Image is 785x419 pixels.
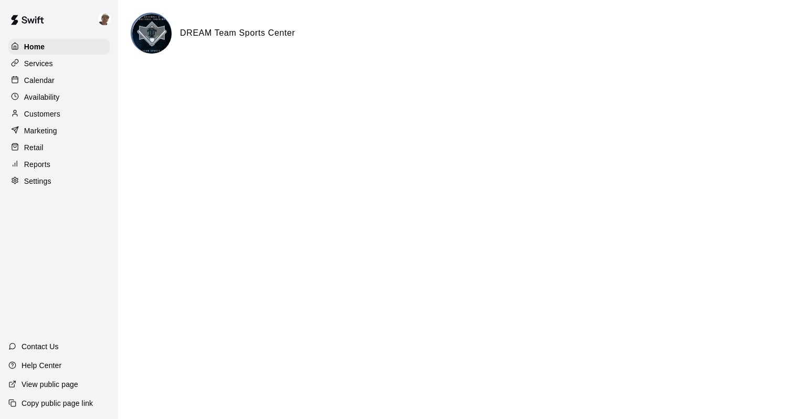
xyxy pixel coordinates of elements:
p: Home [24,41,45,52]
p: Services [24,58,53,69]
img: DREAM Team Sports Center logo [132,14,172,54]
h6: DREAM Team Sports Center [180,26,295,40]
p: Help Center [22,360,61,371]
p: Availability [24,92,60,102]
a: Home [8,39,110,55]
p: Customers [24,109,60,119]
a: Services [8,56,110,71]
a: Marketing [8,123,110,139]
p: Marketing [24,125,57,136]
p: Calendar [24,75,55,86]
img: Patrick Moraw [98,13,111,25]
p: Copy public page link [22,398,93,408]
a: Availability [8,89,110,105]
div: Patrick Moraw [96,8,118,29]
a: Reports [8,156,110,172]
a: Customers [8,106,110,122]
a: Retail [8,140,110,155]
a: Settings [8,173,110,189]
p: View public page [22,379,78,390]
a: Calendar [8,72,110,88]
p: Settings [24,176,51,186]
p: Retail [24,142,44,153]
p: Contact Us [22,341,59,352]
p: Reports [24,159,50,170]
